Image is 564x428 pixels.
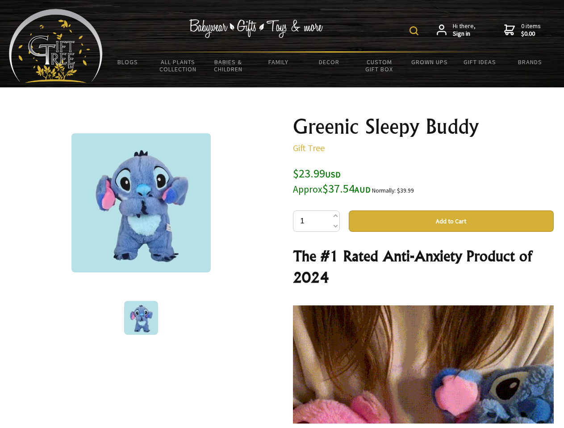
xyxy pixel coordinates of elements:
[409,26,418,35] img: product search
[304,53,354,71] a: Decor
[293,116,554,137] h1: Greenic Sleepy Buddy
[254,53,304,71] a: Family
[354,53,405,78] a: Custom Gift Box
[355,185,371,195] span: AUD
[504,22,541,38] a: 0 items$0.00
[453,22,476,38] span: Hi there,
[349,210,554,232] button: Add to Cart
[453,30,476,38] strong: Sign in
[153,53,204,78] a: All Plants Collection
[203,53,254,78] a: Babies & Children
[293,142,325,153] a: Gift Tree
[521,30,541,38] strong: $0.00
[293,183,322,195] small: Approx
[505,53,556,71] a: Brands
[325,169,341,180] span: USD
[293,247,532,286] strong: The #1 Rated Anti-Anxiety Product of 2024
[521,22,541,38] span: 0 items
[404,53,455,71] a: Grown Ups
[9,9,103,83] img: Babyware - Gifts - Toys and more...
[455,53,505,71] a: Gift Ideas
[293,166,371,196] span: $23.99 $37.54
[189,19,323,38] img: Babywear - Gifts - Toys & more
[372,187,414,194] small: Normally: $39.99
[71,133,211,272] img: Greenic Sleepy Buddy
[437,22,476,38] a: Hi there,Sign in
[124,301,158,335] img: Greenic Sleepy Buddy
[103,53,153,71] a: BLOGS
